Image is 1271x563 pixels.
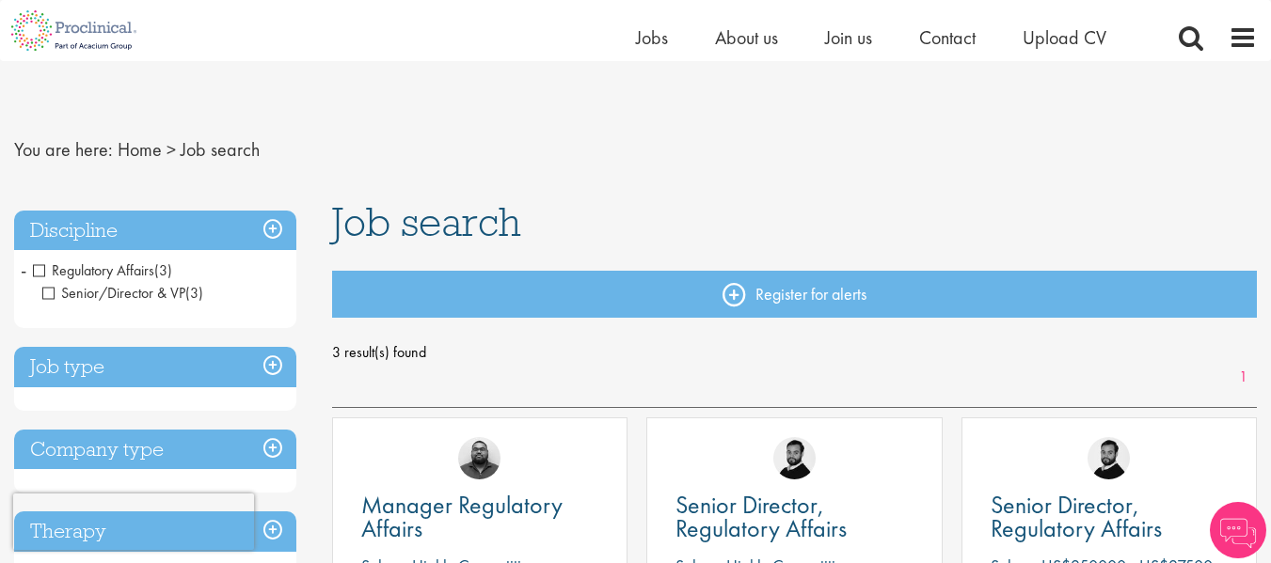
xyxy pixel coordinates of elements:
[919,25,976,50] a: Contact
[14,430,296,470] h3: Company type
[675,493,913,540] a: Senior Director, Regulatory Affairs
[825,25,872,50] a: Join us
[361,489,563,544] span: Manager Regulatory Affairs
[21,256,26,284] span: -
[675,489,847,544] span: Senior Director, Regulatory Affairs
[118,137,162,162] a: breadcrumb link
[991,493,1228,540] a: Senior Director, Regulatory Affairs
[1210,502,1266,558] img: Chatbot
[1023,25,1106,50] a: Upload CV
[1088,437,1130,479] img: Nick Walker
[332,338,1257,367] span: 3 result(s) found
[33,260,154,280] span: Regulatory Affairs
[13,493,254,550] iframe: reCAPTCHA
[154,260,172,280] span: (3)
[181,137,260,162] span: Job search
[185,283,203,303] span: (3)
[14,137,113,162] span: You are here:
[42,283,203,303] span: Senior/Director & VP
[1230,367,1257,388] a: 1
[636,25,668,50] a: Jobs
[458,437,500,479] img: Ashley Bennett
[42,283,185,303] span: Senior/Director & VP
[332,196,521,247] span: Job search
[167,137,176,162] span: >
[332,271,1257,318] a: Register for alerts
[14,347,296,387] h3: Job type
[715,25,778,50] a: About us
[773,437,816,479] img: Nick Walker
[33,260,172,280] span: Regulatory Affairs
[361,493,598,540] a: Manager Regulatory Affairs
[14,211,296,251] h3: Discipline
[991,489,1162,544] span: Senior Director, Regulatory Affairs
